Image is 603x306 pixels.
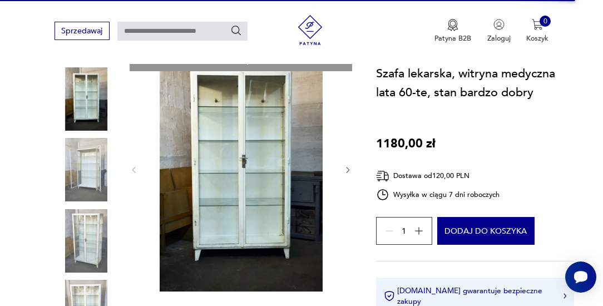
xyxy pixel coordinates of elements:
img: Ikona strzałki w prawo [564,293,567,299]
div: 0 [540,16,551,27]
img: Zdjęcie produktu Szafa lekarska, witryna medyczna lata 60-te, stan bardzo dobry [55,138,118,201]
button: Sprzedawaj [55,22,110,40]
button: Dodaj do koszyka [437,218,535,245]
img: Ikona koszyka [532,19,543,30]
p: 1180,00 zł [376,134,436,153]
img: Ikona dostawy [376,169,389,183]
button: Zaloguj [487,19,511,43]
span: 1 [402,228,406,235]
img: Ikona certyfikatu [384,290,395,302]
img: Zdjęcie produktu Szafa lekarska, witryna medyczna lata 60-te, stan bardzo dobry [55,209,118,273]
img: Patyna - sklep z meblami i dekoracjami vintage [291,15,329,45]
div: Wysyłka w ciągu 7 dni roboczych [376,188,500,201]
a: Ikona medaluPatyna B2B [434,19,471,43]
iframe: Smartsupp widget button [565,261,596,293]
img: Ikonka użytkownika [493,19,505,30]
p: Patyna B2B [434,33,471,43]
img: Zdjęcie produktu Szafa lekarska, witryna medyczna lata 60-te, stan bardzo dobry [55,67,118,131]
button: 0Koszyk [526,19,548,43]
img: Ikona medalu [447,19,458,31]
div: Dostawa od 120,00 PLN [376,169,500,183]
p: Koszyk [526,33,548,43]
button: Szukaj [230,24,243,37]
img: Zdjęcie produktu Szafa lekarska, witryna medyczna lata 60-te, stan bardzo dobry [148,47,334,292]
h1: Szafa lekarska, witryna medyczna lata 60-te, stan bardzo dobry [376,64,574,102]
a: Sprzedawaj [55,28,110,35]
button: Patyna B2B [434,19,471,43]
p: Zaloguj [487,33,511,43]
